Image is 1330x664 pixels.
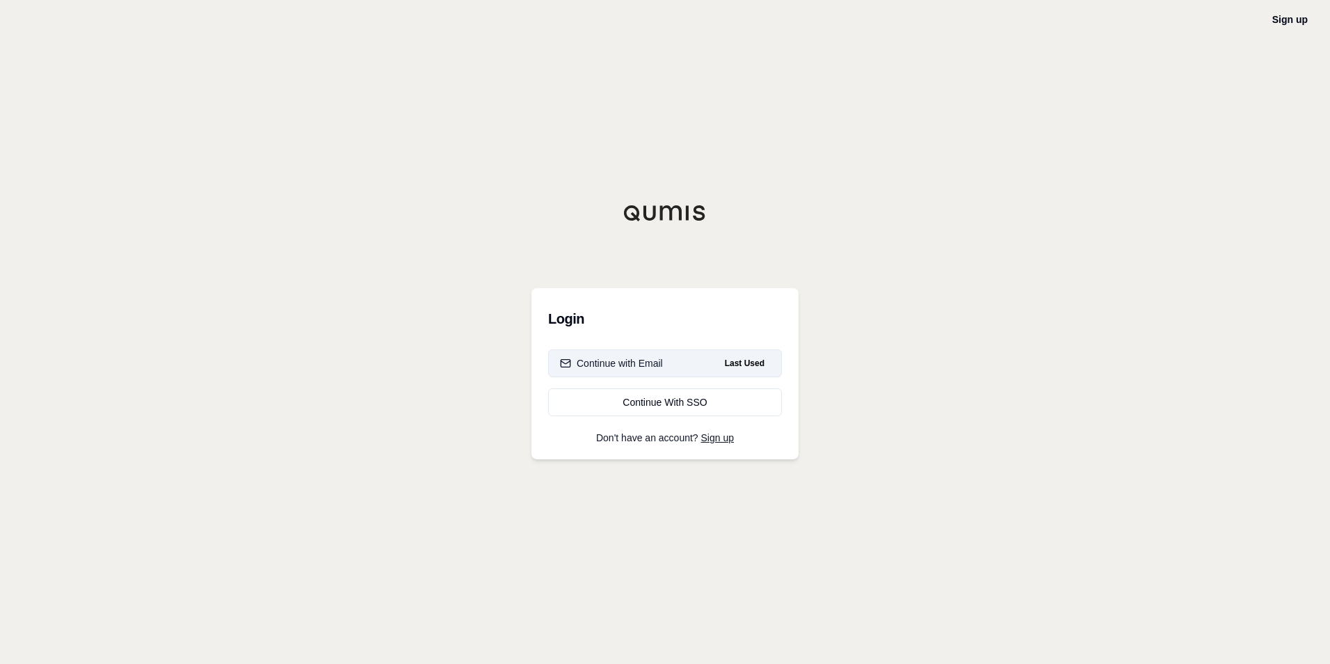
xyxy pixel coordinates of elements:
[548,388,782,416] a: Continue With SSO
[560,356,663,370] div: Continue with Email
[719,355,770,372] span: Last Used
[548,349,782,377] button: Continue with EmailLast Used
[701,432,734,443] a: Sign up
[548,305,782,333] h3: Login
[1272,14,1308,25] a: Sign up
[548,433,782,443] p: Don't have an account?
[560,395,770,409] div: Continue With SSO
[623,205,707,221] img: Qumis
